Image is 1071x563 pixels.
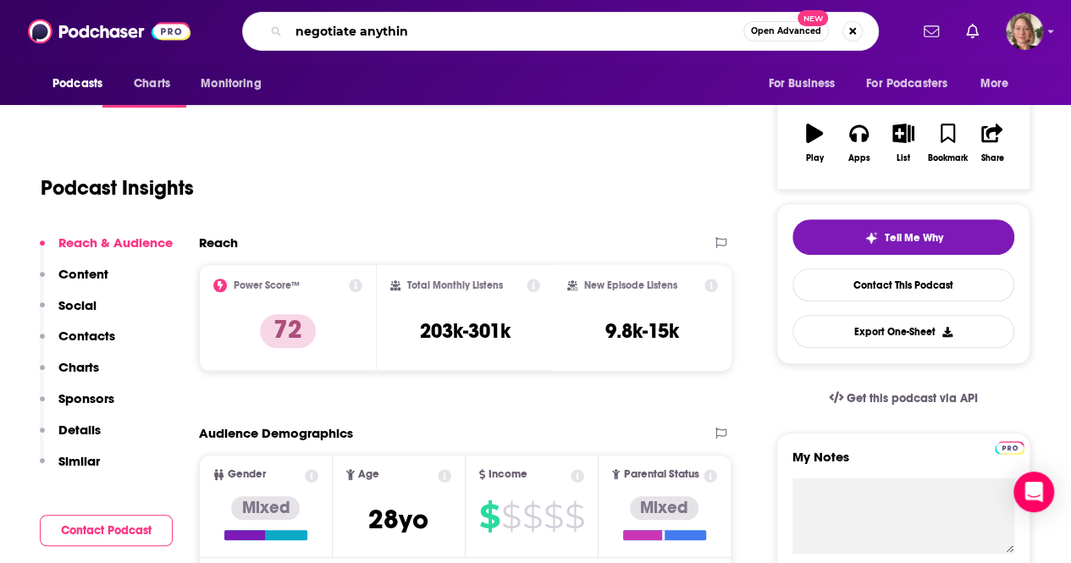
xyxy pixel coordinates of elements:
div: List [897,153,910,163]
button: Play [792,113,836,174]
button: Reach & Audience [40,235,173,266]
div: Apps [848,153,870,163]
div: Open Intercom Messenger [1013,472,1054,512]
div: Play [806,153,824,163]
button: Bookmark [925,113,969,174]
button: open menu [189,68,283,100]
button: Apps [836,113,881,174]
div: Search podcasts, credits, & more... [242,12,879,51]
label: My Notes [792,449,1014,478]
button: Show profile menu [1006,13,1043,50]
button: List [881,113,925,174]
p: Contacts [58,328,115,344]
span: Age [358,469,379,480]
span: $ [564,503,583,530]
p: Reach & Audience [58,235,173,251]
span: $ [478,503,499,530]
h3: 9.8k-15k [605,318,679,344]
button: Details [40,422,101,453]
img: tell me why sparkle [864,231,878,245]
img: Podchaser Pro [995,441,1024,455]
button: Share [970,113,1014,174]
span: $ [543,503,562,530]
button: Open AdvancedNew [743,21,829,41]
button: Social [40,297,97,328]
span: Open Advanced [751,27,821,36]
span: Income [489,469,527,480]
button: Export One-Sheet [792,315,1014,348]
p: Details [58,422,101,438]
span: Podcasts [52,72,102,96]
input: Search podcasts, credits, & more... [289,18,743,45]
button: Contacts [40,328,115,359]
span: Monitoring [201,72,261,96]
p: Social [58,297,97,313]
div: Mixed [231,496,300,520]
span: More [980,72,1009,96]
a: Pro website [995,439,1024,455]
span: $ [500,503,520,530]
h1: Podcast Insights [41,175,194,201]
a: Get this podcast via API [815,378,991,419]
button: open menu [855,68,972,100]
a: Contact This Podcast [792,268,1014,301]
p: Charts [58,359,99,375]
button: Sponsors [40,390,114,422]
div: Share [980,153,1003,163]
a: Show notifications dropdown [959,17,985,46]
p: Similar [58,453,100,469]
h2: Reach [199,235,238,251]
button: open menu [969,68,1030,100]
h2: New Episode Listens [584,279,677,291]
span: Parental Status [623,469,698,480]
h2: Audience Demographics [199,425,353,441]
span: Gender [228,469,266,480]
h2: Total Monthly Listens [407,279,503,291]
span: Logged in as AriFortierPr [1006,13,1043,50]
img: User Profile [1006,13,1043,50]
span: Tell Me Why [885,231,943,245]
button: tell me why sparkleTell Me Why [792,219,1014,255]
p: Content [58,266,108,282]
button: Contact Podcast [40,515,173,546]
button: open menu [41,68,124,100]
div: Bookmark [928,153,968,163]
span: $ [522,503,541,530]
p: 72 [260,314,316,348]
a: Charts [123,68,180,100]
span: 28 yo [368,503,428,536]
span: Charts [134,72,170,96]
button: Similar [40,453,100,484]
button: open menu [756,68,856,100]
img: Podchaser - Follow, Share and Rate Podcasts [28,15,190,47]
h3: 203k-301k [420,318,511,344]
a: Show notifications dropdown [917,17,946,46]
span: For Podcasters [866,72,947,96]
button: Content [40,266,108,297]
h2: Power Score™ [234,279,300,291]
button: Charts [40,359,99,390]
span: New [798,10,828,26]
span: Get this podcast via API [847,391,978,406]
div: Mixed [630,496,698,520]
p: Sponsors [58,390,114,406]
span: For Business [768,72,835,96]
